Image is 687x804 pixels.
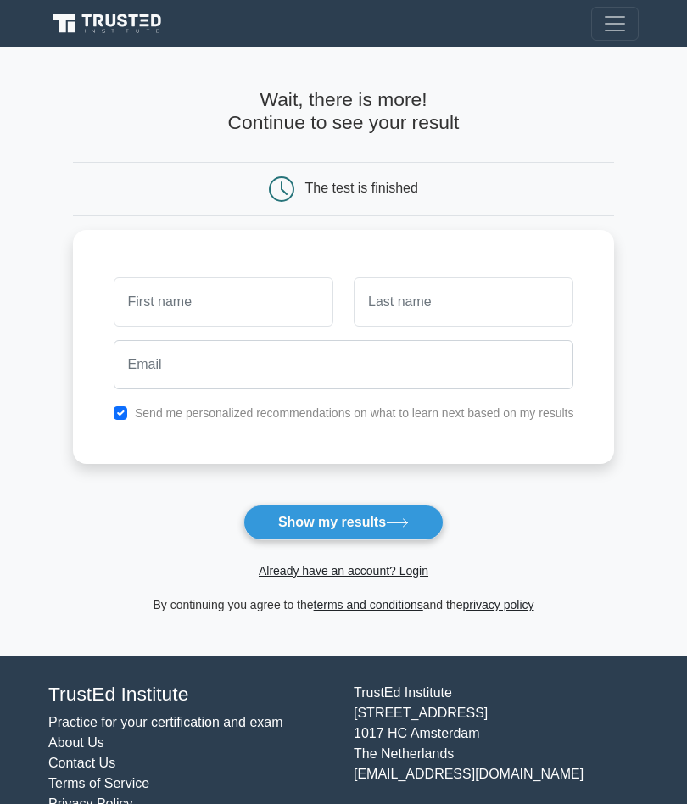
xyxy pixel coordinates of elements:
[48,776,149,790] a: Terms of Service
[114,340,574,389] input: Email
[243,505,444,540] button: Show my results
[259,564,428,578] a: Already have an account? Login
[135,406,574,420] label: Send me personalized recommendations on what to learn next based on my results
[305,181,418,195] div: The test is finished
[48,715,283,729] a: Practice for your certification and exam
[591,7,639,41] button: Toggle navigation
[48,756,115,770] a: Contact Us
[48,735,104,750] a: About Us
[114,277,333,327] input: First name
[48,683,333,706] h4: TrustEd Institute
[63,595,625,615] div: By continuing you agree to the and the
[73,88,615,135] h4: Wait, there is more! Continue to see your result
[463,598,534,611] a: privacy policy
[314,598,423,611] a: terms and conditions
[354,277,573,327] input: Last name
